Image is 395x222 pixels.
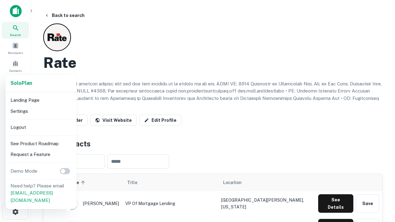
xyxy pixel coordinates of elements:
iframe: Chat Widget [364,153,395,183]
strong: Solo Plan [10,80,32,86]
p: Need help? Please email [10,182,72,204]
li: See Product Roadmap [8,138,74,149]
p: Demo Mode [8,167,40,175]
li: Logout [8,122,74,133]
a: SoloPlan [10,80,32,87]
li: Settings [8,106,74,117]
li: Landing Page [8,95,74,106]
li: Request a Feature [8,149,74,160]
a: [EMAIL_ADDRESS][DOMAIN_NAME] [10,190,53,203]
